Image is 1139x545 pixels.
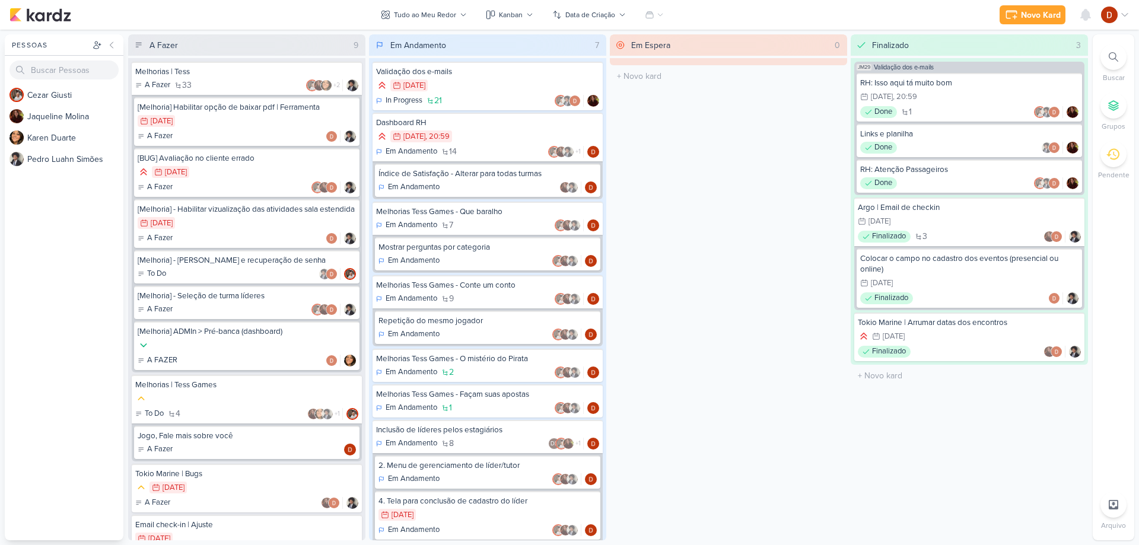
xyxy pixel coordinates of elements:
[1041,106,1053,118] img: Pedro Luahn Simões
[376,280,599,291] div: Melhorias Tess Games - Conte um conto
[1034,177,1046,189] img: Cezar Giusti
[344,304,356,315] img: Pedro Luahn Simões
[1041,177,1053,189] img: Pedro Luahn Simões
[346,408,358,420] div: Responsável: Cezar Giusti
[349,39,363,52] div: 9
[344,355,356,366] img: Karen Duarte
[425,133,450,141] div: , 20:59
[449,404,452,412] span: 1
[326,355,341,366] div: Colaboradores: Davi Elias Teixeira
[874,292,908,304] p: Finalizado
[860,78,1078,88] div: RH: Isso aqui tá muito bom
[434,97,442,105] span: 21
[326,268,338,280] img: Davi Elias Teixeira
[567,524,578,536] img: Pedro Luahn Simões
[376,425,599,435] div: Inclusão de líderes pelos estagiários
[321,497,333,509] img: Jaqueline Molina
[376,389,599,400] div: Melhorias Tess Games - Façam suas apostas
[569,95,581,107] img: Davi Elias Teixeira
[587,366,599,378] img: Davi Elias Teixeira
[587,219,599,231] div: Responsável: Davi Elias Teixeira
[1048,177,1060,189] img: Davi Elias Teixeira
[555,219,567,231] img: Cezar Giusti
[587,293,599,305] img: Davi Elias Teixeira
[182,81,192,90] span: 33
[376,66,599,77] div: Validação dos e-mails
[1021,9,1061,21] div: Novo Kard
[306,79,343,91] div: Colaboradores: Cezar Giusti, Jaqueline Molina, Karen Duarte, Pedro Luahn Simões, Davi Elias Teixeira
[449,368,454,377] span: 2
[860,129,1078,139] div: Links e planilha
[1048,106,1060,118] img: Davi Elias Teixeira
[587,95,599,107] div: Responsável: Jaqueline Molina
[853,367,1086,384] input: + Novo kard
[872,231,906,243] p: Finalizado
[893,93,917,101] div: , 20:59
[147,355,177,366] p: A FAZER
[872,346,906,358] p: Finalizado
[319,181,330,193] img: Jaqueline Molina
[9,8,71,22] img: kardz.app
[574,147,581,157] span: +1
[871,279,893,287] div: [DATE]
[386,95,422,107] p: In Progress
[871,93,893,101] div: [DATE]
[1067,292,1078,304] img: Pedro Luahn Simões
[138,130,173,142] div: A Fazer
[1071,39,1086,52] div: 3
[307,408,319,420] img: Jaqueline Molina
[376,117,599,128] div: Dashboard RH
[858,202,1081,213] div: Argo | Email de checkin
[874,106,892,118] p: Done
[569,219,581,231] img: Pedro Luahn Simões
[313,79,325,91] img: Jaqueline Molina
[27,110,123,123] div: J a q u e l i n e M o l i n a
[326,130,338,142] img: Davi Elias Teixeira
[344,355,356,366] div: Responsável: Karen Duarte
[559,181,581,193] div: Colaboradores: Jaqueline Molina, Pedro Luahn Simões
[1041,142,1063,154] div: Colaboradores: Pedro Luahn Simões, Davi Elias Teixeira
[165,168,187,176] div: [DATE]
[555,366,584,378] div: Colaboradores: Cezar Giusti, Jaqueline Molina, Pedro Luahn Simões
[1069,231,1081,243] img: Pedro Luahn Simões
[552,473,581,485] div: Colaboradores: Cezar Giusti, Jaqueline Molina, Pedro Luahn Simões
[868,218,890,225] div: [DATE]
[138,355,177,366] div: A FAZER
[1048,292,1063,304] div: Colaboradores: Davi Elias Teixeira
[1098,170,1130,180] p: Pendente
[1067,177,1078,189] div: Responsável: Jaqueline Molina
[562,219,574,231] img: Jaqueline Molina
[858,346,911,358] div: Finalizado
[585,329,597,340] div: Responsável: Davi Elias Teixeira
[314,408,326,420] img: Karen Duarte
[135,468,358,479] div: Tokio Marine | Bugs
[874,64,934,71] span: Validação dos e-mails
[552,524,564,536] img: Cezar Giusti
[138,102,356,113] div: [Melhoria] Habilitar opção de baixar pdf | Ferramenta
[449,221,453,230] span: 7
[548,438,584,450] div: Colaboradores: Danilo Leite, Cezar Giusti, Jaqueline Molina, Pedro Luahn Simões
[346,497,358,509] img: Pedro Luahn Simões
[147,268,166,280] p: To Do
[860,177,897,189] div: Done
[328,497,340,509] img: Davi Elias Teixeira
[585,329,597,340] img: Davi Elias Teixeira
[449,295,454,303] span: 9
[562,293,574,305] img: Jaqueline Molina
[388,255,440,267] p: Em Andamento
[378,473,440,485] div: Em Andamento
[1093,44,1134,83] li: Ctrl + F
[552,329,581,340] div: Colaboradores: Cezar Giusti, Jaqueline Molina, Pedro Luahn Simões
[346,497,358,509] div: Responsável: Pedro Luahn Simões
[585,473,597,485] img: Davi Elias Teixeira
[147,304,173,315] p: A Fazer
[860,164,1078,175] div: RH: Atenção Passageiros
[1043,231,1065,243] div: Colaboradores: Jaqueline Molina, Davi Elias Teixeira
[326,181,338,193] img: Davi Elias Teixeira
[147,444,173,455] p: A Fazer
[1103,72,1125,83] p: Buscar
[1051,231,1062,243] img: Davi Elias Teixeira
[386,293,437,305] p: Em Andamento
[151,219,173,227] div: [DATE]
[378,496,597,506] div: 4. Tela para conclusão de cadastro do líder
